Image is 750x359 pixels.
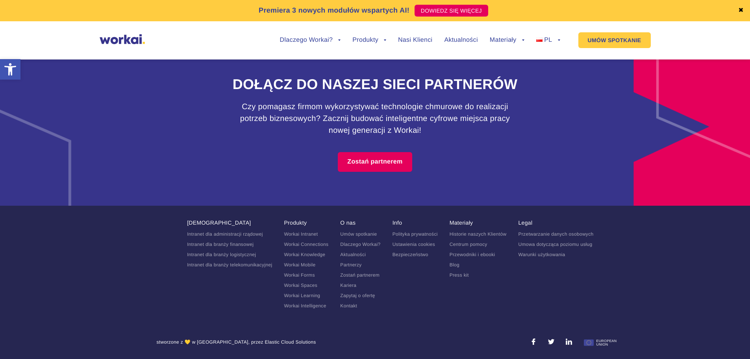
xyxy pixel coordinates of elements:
a: Dlaczego Workai? [280,37,341,43]
a: Kariera [340,283,356,288]
a: Workai Knowledge [284,252,325,257]
a: Workai Forms [284,272,315,278]
a: Przetwarzanie danych osobowych [518,231,593,237]
a: Centrum pomocy [450,242,487,247]
a: Produkty [352,37,386,43]
a: Intranet dla administracji rządowej [187,231,263,237]
a: Aktualności [340,252,366,257]
a: Workai Intranet [284,231,318,237]
a: DOWIEDZ SIĘ WIĘCEJ [415,5,488,17]
a: Kontakt [340,303,357,309]
a: Legal [518,219,532,226]
a: Nasi Klienci [398,37,432,43]
a: Produkty [284,219,307,226]
a: Zostań partnerem [340,272,380,278]
a: Dlaczego Workai? [340,242,380,247]
a: Intranet dla branży logistycznej [187,252,256,257]
a: Przewodniki i ebooki [450,252,495,257]
a: Umów spotkanie [340,231,377,237]
a: Partnerzy [340,262,361,268]
iframe: Popup CTA [4,291,217,355]
a: Warunki użytkowania [518,252,565,257]
span: PL [544,37,552,43]
a: Aktualności [444,37,478,43]
a: Materiały [450,219,473,226]
a: O nas [340,219,356,226]
a: [DEMOGRAPHIC_DATA] [187,219,251,226]
div: stworzone z 💛 w [GEOGRAPHIC_DATA], przez Elastic Cloud Solutions [157,339,316,349]
a: Materiały [490,37,524,43]
a: Press kit [450,272,469,278]
p: Premiera 3 nowych modułów wspartych AI! [259,5,409,16]
a: Bezpieczeństwo [393,252,428,257]
a: Workai Mobile [284,262,315,268]
a: Blog [450,262,459,268]
a: Ustawienia cookies [393,242,435,247]
a: Zapytaj o ofertę [340,293,375,298]
a: Zostań partnerem [338,152,412,172]
a: Workai Intelligence [284,303,326,309]
a: Umowa dotycząca poziomu usług [518,242,592,247]
a: Intranet dla branży telekomunikacyjnej [187,262,272,268]
a: Polityka prywatności [393,231,438,237]
a: ✖ [738,7,744,14]
h3: Czy pomagasz firmom wykorzystywać technologie chmurowe do realizacji potrzeb biznesowych? Zacznij... [237,101,513,136]
a: UMÓW SPOTKANIE [578,32,651,48]
a: Info [393,219,402,226]
a: Workai Learning [284,293,320,298]
a: Historie naszych Klientów [450,231,507,237]
h2: Dołącz do naszej sieci partnerów [157,75,594,94]
a: Workai Connections [284,242,328,247]
a: Workai Spaces [284,283,317,288]
a: Intranet dla branży finansowej [187,242,254,247]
